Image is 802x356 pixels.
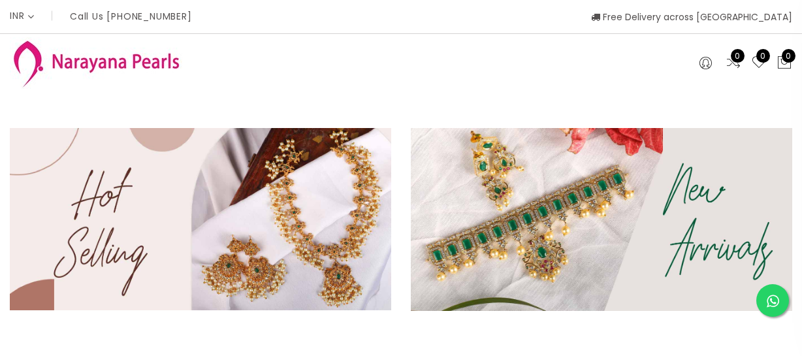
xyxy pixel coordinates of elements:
[70,12,192,21] p: Call Us [PHONE_NUMBER]
[777,55,792,72] button: 0
[751,55,767,72] a: 0
[756,49,770,63] span: 0
[782,49,795,63] span: 0
[591,10,792,24] span: Free Delivery across [GEOGRAPHIC_DATA]
[731,49,745,63] span: 0
[726,55,741,72] a: 0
